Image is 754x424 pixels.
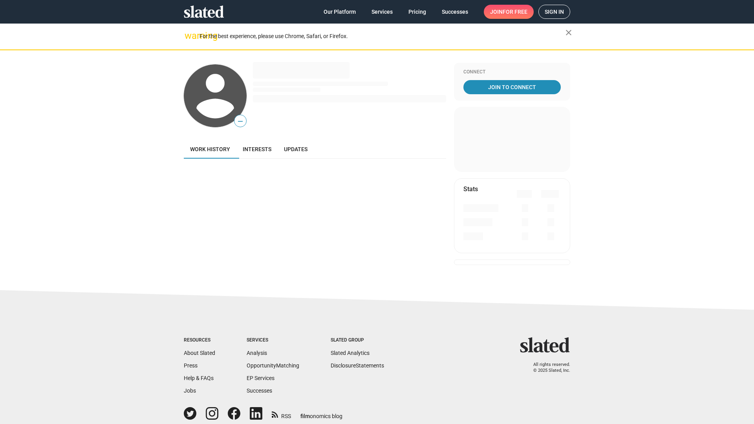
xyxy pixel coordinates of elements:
span: for free [503,5,527,19]
a: Help & FAQs [184,375,214,381]
a: Successes [436,5,474,19]
a: About Slated [184,350,215,356]
span: — [234,116,246,126]
div: Resources [184,337,215,344]
span: Join [490,5,527,19]
div: Slated Group [331,337,384,344]
span: Successes [442,5,468,19]
a: Press [184,362,198,369]
span: Join To Connect [465,80,559,94]
span: Work history [190,146,230,152]
span: Updates [284,146,307,152]
a: Successes [247,387,272,394]
span: Our Platform [324,5,356,19]
a: EP Services [247,375,275,381]
mat-icon: warning [185,31,194,40]
span: Pricing [408,5,426,19]
a: Work history [184,140,236,159]
mat-card-title: Stats [463,185,478,193]
span: film [300,413,310,419]
a: Slated Analytics [331,350,370,356]
a: Services [365,5,399,19]
a: Analysis [247,350,267,356]
div: Connect [463,69,561,75]
a: RSS [272,408,291,420]
span: Interests [243,146,271,152]
a: Updates [278,140,314,159]
a: filmonomics blog [300,406,342,420]
a: DisclosureStatements [331,362,384,369]
a: Pricing [402,5,432,19]
a: Sign in [538,5,570,19]
div: For the best experience, please use Chrome, Safari, or Firefox. [199,31,565,42]
div: Services [247,337,299,344]
mat-icon: close [564,28,573,37]
a: Our Platform [317,5,362,19]
span: Sign in [545,5,564,18]
a: Jobs [184,387,196,394]
a: Interests [236,140,278,159]
p: All rights reserved. © 2025 Slated, Inc. [525,362,570,373]
a: Join To Connect [463,80,561,94]
span: Services [372,5,393,19]
a: OpportunityMatching [247,362,299,369]
a: Joinfor free [484,5,534,19]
